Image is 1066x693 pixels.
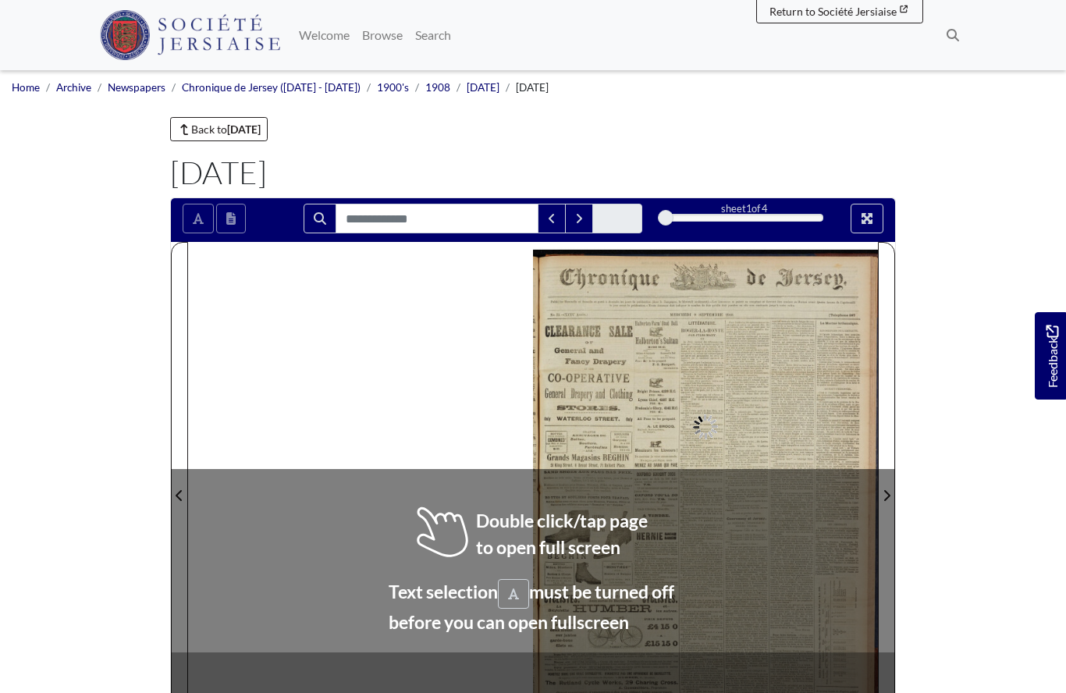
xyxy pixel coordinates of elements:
button: Next Match [565,204,593,233]
a: [DATE] [467,81,499,94]
a: 1908 [425,81,450,94]
a: Home [12,81,40,94]
a: Welcome [293,20,356,51]
span: [DATE] [516,81,549,94]
span: 1 [746,202,752,215]
a: Would you like to provide feedback? [1035,312,1066,400]
img: Société Jersiaise [100,10,280,60]
a: Back to[DATE] [170,117,268,141]
a: Browse [356,20,409,51]
input: Search for [336,204,538,233]
a: 1900's [377,81,409,94]
h1: [DATE] [170,154,896,191]
button: Open transcription window [216,204,246,233]
a: Archive [56,81,91,94]
div: sheet of 4 [666,201,823,216]
button: Search [304,204,336,233]
span: Feedback [1043,325,1061,388]
button: Toggle text selection (Alt+T) [183,204,214,233]
button: Previous Match [538,204,566,233]
span: Return to Société Jersiaise [769,5,897,18]
a: Société Jersiaise logo [100,6,280,64]
a: Chronique de Jersey ([DATE] - [DATE]) [182,81,361,94]
button: Full screen mode [851,204,883,233]
a: Search [409,20,457,51]
a: Newspapers [108,81,165,94]
strong: [DATE] [227,123,261,136]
